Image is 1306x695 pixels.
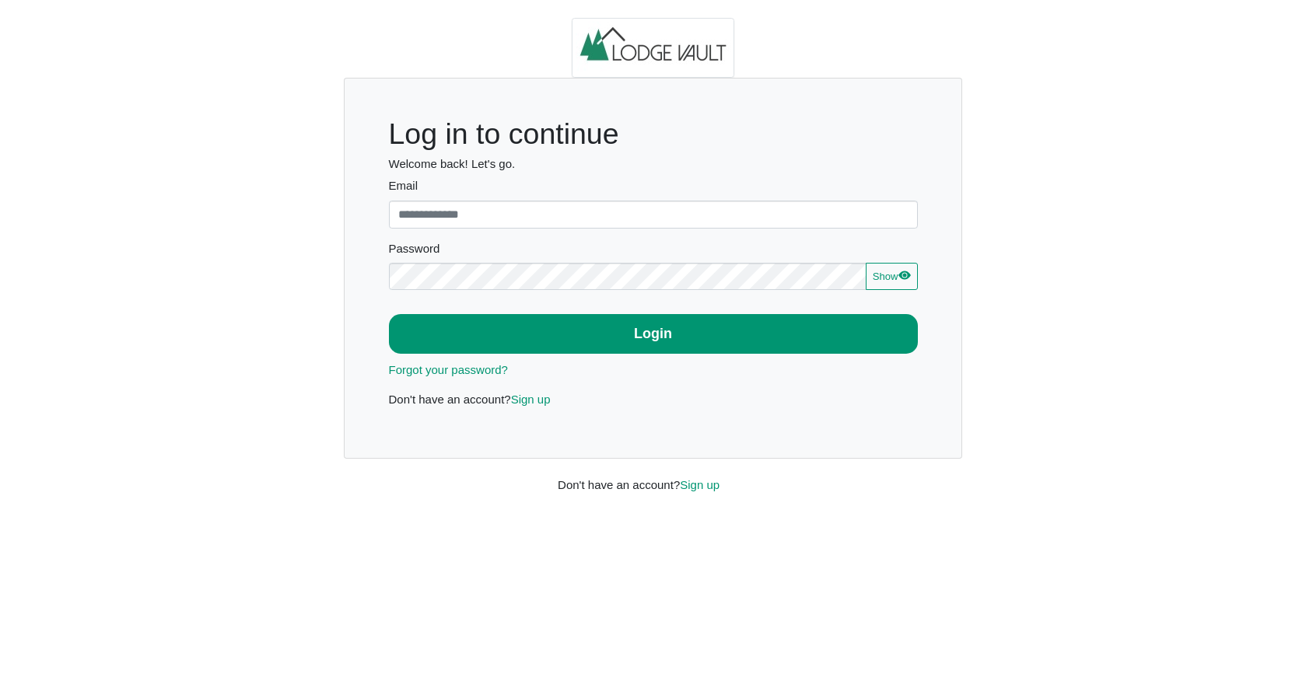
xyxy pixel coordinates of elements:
[389,117,918,152] h1: Log in to continue
[546,459,760,494] div: Don't have an account?
[511,393,551,406] a: Sign up
[898,269,911,281] svg: eye fill
[572,18,735,79] img: logo.2b93711c.jpg
[389,157,918,171] h6: Welcome back! Let's go.
[389,240,918,263] legend: Password
[389,391,918,409] p: Don't have an account?
[634,326,672,341] b: Login
[389,363,508,376] a: Forgot your password?
[680,478,720,491] a: Sign up
[389,177,918,195] label: Email
[389,314,918,354] button: Login
[866,263,917,291] button: Showeye fill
